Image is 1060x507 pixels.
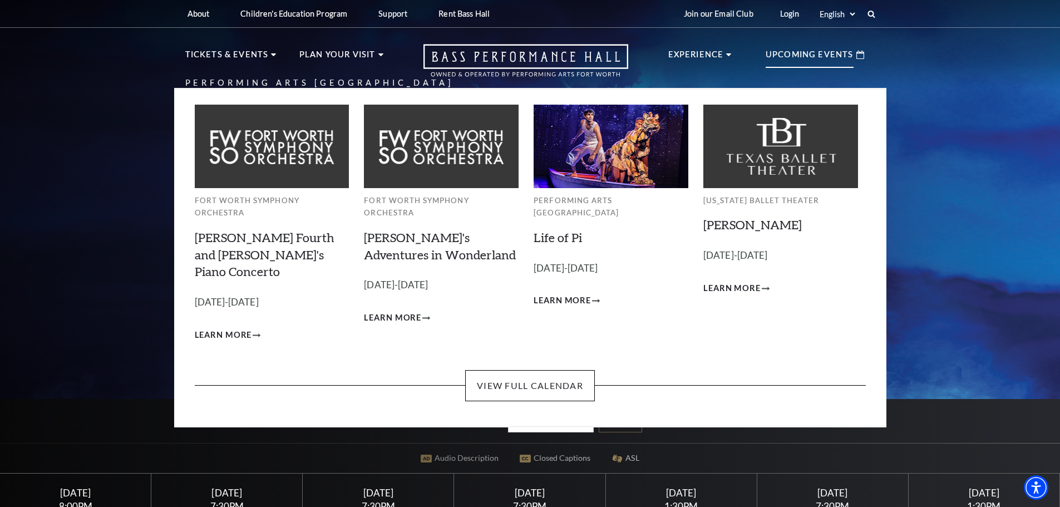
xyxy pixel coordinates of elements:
[619,487,743,499] div: [DATE]
[467,487,592,499] div: [DATE]
[195,294,349,311] p: [DATE]-[DATE]
[922,487,1047,499] div: [DATE]
[438,9,490,18] p: Rent Bass Hall
[195,328,261,342] a: Learn More Brahms Fourth and Grieg's Piano Concerto
[195,105,349,188] img: Fort Worth Symphony Orchestra
[534,294,600,308] a: Learn More Life of Pi
[364,311,430,325] a: Learn More Alice's Adventures in Wonderland
[195,230,334,279] a: [PERSON_NAME] Fourth and [PERSON_NAME]'s Piano Concerto
[534,194,688,219] p: Performing Arts [GEOGRAPHIC_DATA]
[534,105,688,188] img: Performing Arts Fort Worth
[364,230,516,262] a: [PERSON_NAME]'s Adventures in Wonderland
[1024,475,1048,500] div: Accessibility Menu
[534,230,582,245] a: Life of Pi
[240,9,347,18] p: Children's Education Program
[703,248,858,264] p: [DATE]-[DATE]
[770,487,895,499] div: [DATE]
[378,9,407,18] p: Support
[364,194,519,219] p: Fort Worth Symphony Orchestra
[364,105,519,188] img: Fort Worth Symphony Orchestra
[316,487,441,499] div: [DATE]
[766,48,854,68] p: Upcoming Events
[668,48,724,68] p: Experience
[188,9,210,18] p: About
[703,217,802,232] a: [PERSON_NAME]
[465,370,595,401] a: View Full Calendar
[383,44,668,88] a: Open this option
[195,328,252,342] span: Learn More
[534,294,591,308] span: Learn More
[299,48,376,68] p: Plan Your Visit
[703,105,858,188] img: Texas Ballet Theater
[534,260,688,277] p: [DATE]-[DATE]
[703,282,761,296] span: Learn More
[13,487,138,499] div: [DATE]
[817,9,857,19] select: Select:
[364,277,519,293] p: [DATE]-[DATE]
[364,311,421,325] span: Learn More
[185,48,269,68] p: Tickets & Events
[195,194,349,219] p: Fort Worth Symphony Orchestra
[703,194,858,207] p: [US_STATE] Ballet Theater
[165,487,289,499] div: [DATE]
[703,282,770,296] a: Learn More Peter Pan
